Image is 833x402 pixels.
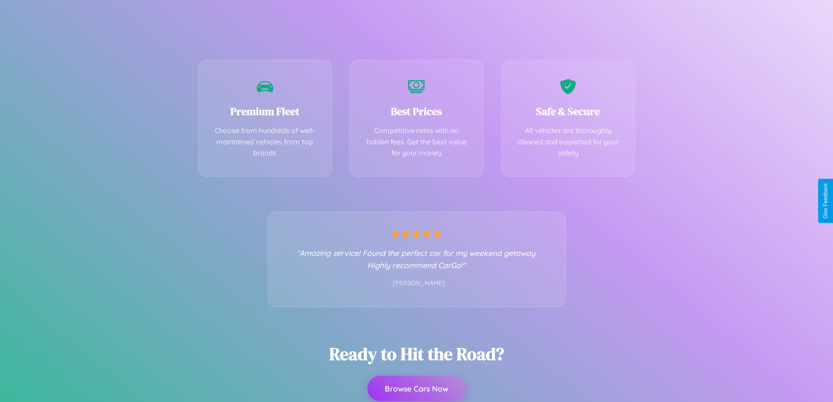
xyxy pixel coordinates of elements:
p: Competitive rates with no hidden fees. Get the best value for your money [363,125,470,159]
h2: Ready to Hit the Road? [329,342,504,366]
p: Choose from hundreds of well-maintained vehicles from top brands [212,125,319,159]
p: "Amazing service! Found the perfect car for my weekend getaway. Highly recommend CarGo!" [286,247,548,271]
p: All vehicles are thoroughly cleaned and inspected for your safety [515,125,622,159]
p: - [PERSON_NAME] [286,278,548,289]
h3: Premium Fleet [212,104,319,119]
div: Give Feedback [823,183,829,219]
button: Browse Cars Now [367,376,466,401]
h3: Best Prices [363,104,470,119]
h3: Safe & Secure [515,104,622,119]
